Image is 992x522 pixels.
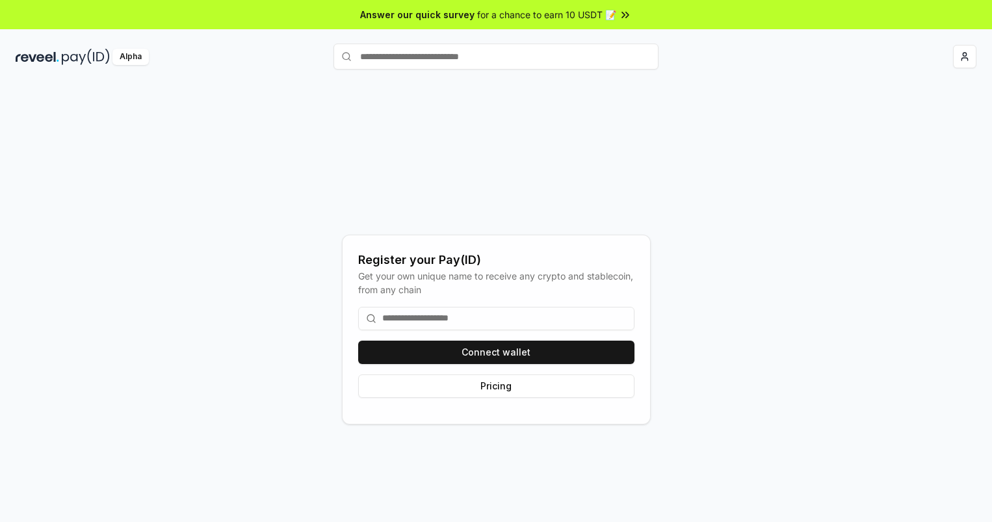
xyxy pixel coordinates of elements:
div: Register your Pay(ID) [358,251,634,269]
span: Answer our quick survey [360,8,475,21]
button: Pricing [358,374,634,398]
img: reveel_dark [16,49,59,65]
div: Alpha [112,49,149,65]
div: Get your own unique name to receive any crypto and stablecoin, from any chain [358,269,634,296]
span: for a chance to earn 10 USDT 📝 [477,8,616,21]
img: pay_id [62,49,110,65]
button: Connect wallet [358,341,634,364]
